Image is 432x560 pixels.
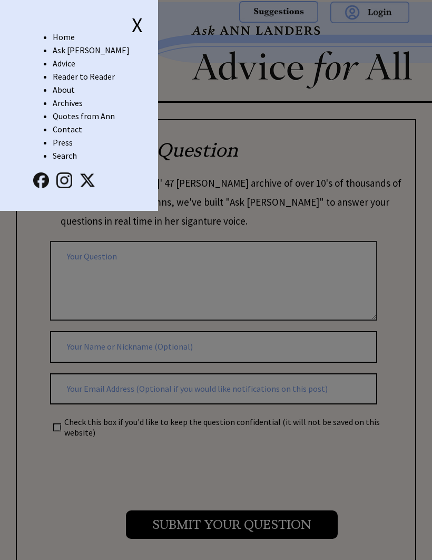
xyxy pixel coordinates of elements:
[53,58,75,69] a: Advice
[33,172,49,188] img: facebook.png
[53,98,83,108] a: Archives
[53,84,75,95] a: About
[53,45,130,55] a: Ask [PERSON_NAME]
[53,150,77,161] a: Search
[53,71,115,82] a: Reader to Reader
[53,32,75,42] a: Home
[56,172,72,188] img: instagram.png
[53,124,82,134] a: Contact
[53,137,73,148] a: Press
[132,12,143,38] span: X
[80,172,95,188] img: x_small.png
[53,111,115,121] a: Quotes from Ann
